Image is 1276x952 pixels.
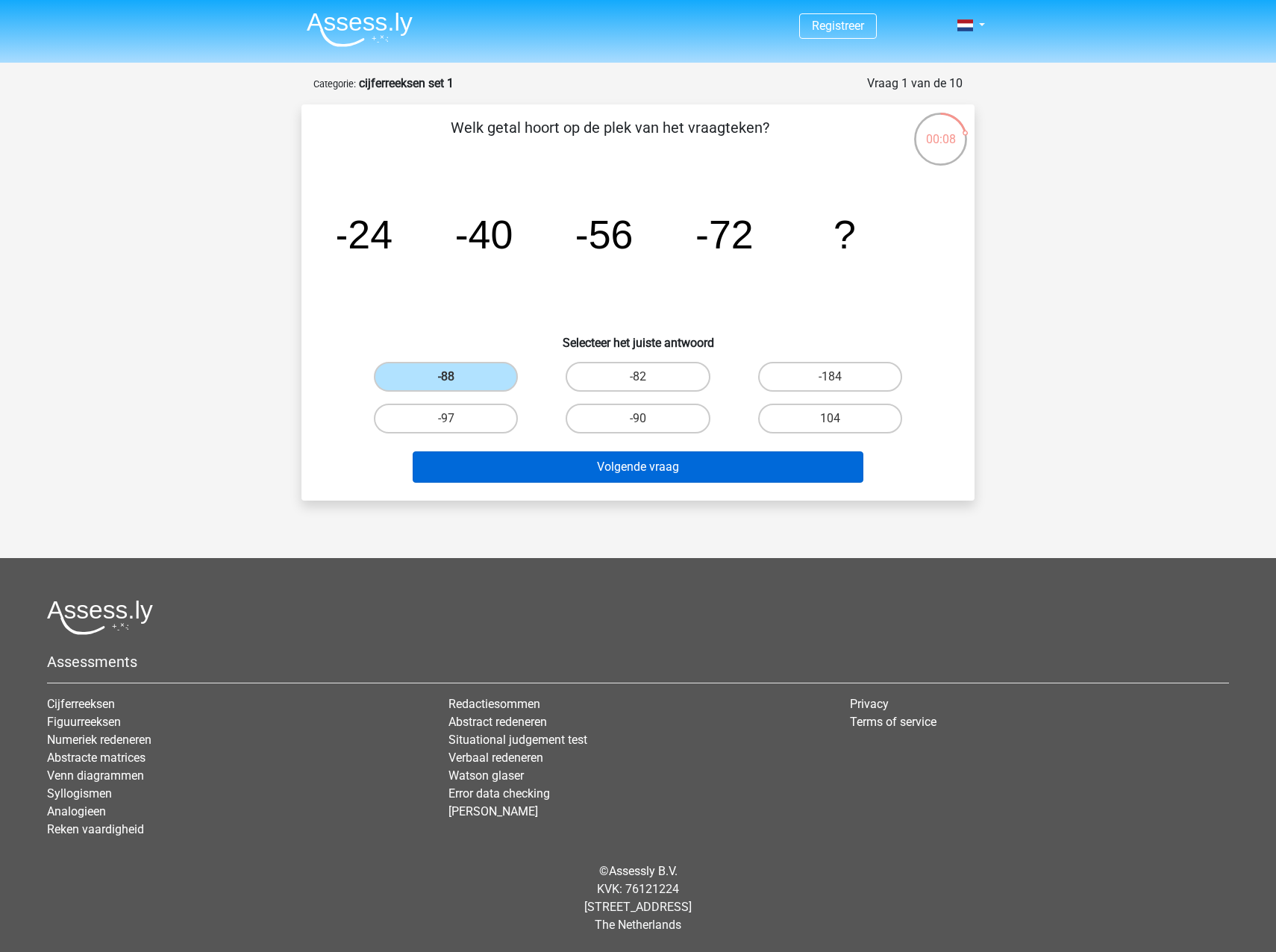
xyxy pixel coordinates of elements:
a: Registreer [812,19,864,33]
img: Assessly [307,12,413,47]
p: Welk getal hoort op de plek van het vraagteken? [325,116,895,161]
button: Volgende vraag [413,451,864,483]
strong: cijferreeksen set 1 [359,76,454,90]
a: Analogieen [47,804,106,818]
tspan: -24 [334,212,393,257]
a: Error data checking [448,786,550,801]
a: Privacy [850,697,889,711]
a: Assessly B.V. [609,864,678,878]
label: -88 [374,362,518,392]
small: Categorie: [313,78,356,90]
label: -184 [758,362,902,392]
a: Terms of service [850,715,936,729]
tspan: -40 [455,212,513,257]
label: 104 [758,404,902,433]
h5: Assessments [47,653,1229,671]
img: Assessly logo [47,600,153,635]
a: [PERSON_NAME] [448,804,538,818]
a: Verbaal redeneren [448,751,543,765]
a: Syllogismen [47,786,112,801]
a: Abstract redeneren [448,715,547,729]
a: Figuurreeksen [47,715,121,729]
h6: Selecteer het juiste antwoord [325,324,951,350]
tspan: ? [834,212,856,257]
tspan: -72 [695,212,754,257]
div: Vraag 1 van de 10 [867,75,963,93]
a: Situational judgement test [448,733,587,747]
a: Redactiesommen [448,697,540,711]
a: Cijferreeksen [47,697,115,711]
label: -97 [374,404,518,433]
a: Reken vaardigheid [47,822,144,836]
label: -82 [566,362,710,392]
label: -90 [566,404,710,433]
a: Abstracte matrices [47,751,146,765]
a: Numeriek redeneren [47,733,151,747]
a: Venn diagrammen [47,768,144,783]
div: 00:08 [913,111,969,148]
a: Watson glaser [448,768,524,783]
tspan: -56 [575,212,634,257]
div: © KVK: 76121224 [STREET_ADDRESS] The Netherlands [36,851,1240,946]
